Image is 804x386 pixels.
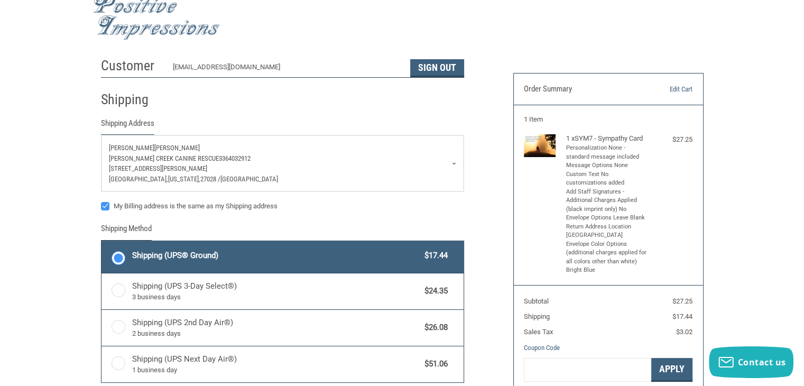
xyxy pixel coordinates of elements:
span: 1 business day [132,365,420,375]
div: [EMAIL_ADDRESS][DOMAIN_NAME] [173,62,400,77]
span: $17.44 [672,313,692,320]
h2: Customer [101,57,163,75]
li: Message Options None [566,161,648,170]
span: 3364032912 [219,154,251,162]
span: [STREET_ADDRESS][PERSON_NAME] [109,164,207,172]
span: $51.06 [420,358,448,370]
span: [GEOGRAPHIC_DATA], [109,175,168,183]
li: Envelope Color Options (additional charges applied for all colors other than white) Bright Blue [566,240,648,275]
li: Personalization None - standard message included [566,144,648,161]
li: Envelope Options Leave Blank [566,214,648,223]
span: Shipping (UPS Next Day Air®) [132,353,420,375]
span: $27.25 [672,297,692,305]
a: Coupon Code [524,344,560,352]
span: $17.44 [420,250,448,262]
h2: Shipping [101,91,163,108]
span: $3.02 [676,328,692,336]
legend: Shipping Address [101,117,154,135]
h3: 1 Item [524,115,692,124]
span: Subtotal [524,297,549,305]
span: [PERSON_NAME] [109,144,154,152]
span: [PERSON_NAME] Creek Canine Rescue [109,154,219,162]
span: Shipping (UPS 3-Day Select®) [132,280,420,302]
span: 27028 / [200,175,220,183]
div: $27.25 [650,134,692,145]
li: Return Address Location [GEOGRAPHIC_DATA] [566,223,648,240]
a: Enter or select a different address [101,135,464,191]
span: Contact us [738,356,786,368]
span: [GEOGRAPHIC_DATA] [220,175,278,183]
span: Shipping (UPS 2nd Day Air®) [132,317,420,339]
a: Edit Cart [639,84,692,95]
li: Add Staff Signatures - Additional Charges Applied (black imprint only) No [566,188,648,214]
h4: 1 x SYM7 - Sympathy Card [566,134,648,143]
li: Custom Text No customizations added [566,170,648,188]
span: 2 business days [132,328,420,339]
input: Gift Certificate or Coupon Code [524,358,651,382]
span: [PERSON_NAME] [154,144,200,152]
span: $24.35 [420,285,448,297]
button: Apply [651,358,692,382]
span: Sales Tax [524,328,553,336]
button: Sign Out [410,59,464,77]
span: Shipping [524,313,550,320]
span: $26.08 [420,321,448,334]
label: My Billing address is the same as my Shipping address [101,202,464,210]
h3: Order Summary [524,84,639,95]
span: [US_STATE], [168,175,200,183]
span: Shipping (UPS® Ground) [132,250,420,262]
button: Contact us [709,346,793,378]
legend: Shipping Method [101,223,152,240]
span: 3 business days [132,292,420,302]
